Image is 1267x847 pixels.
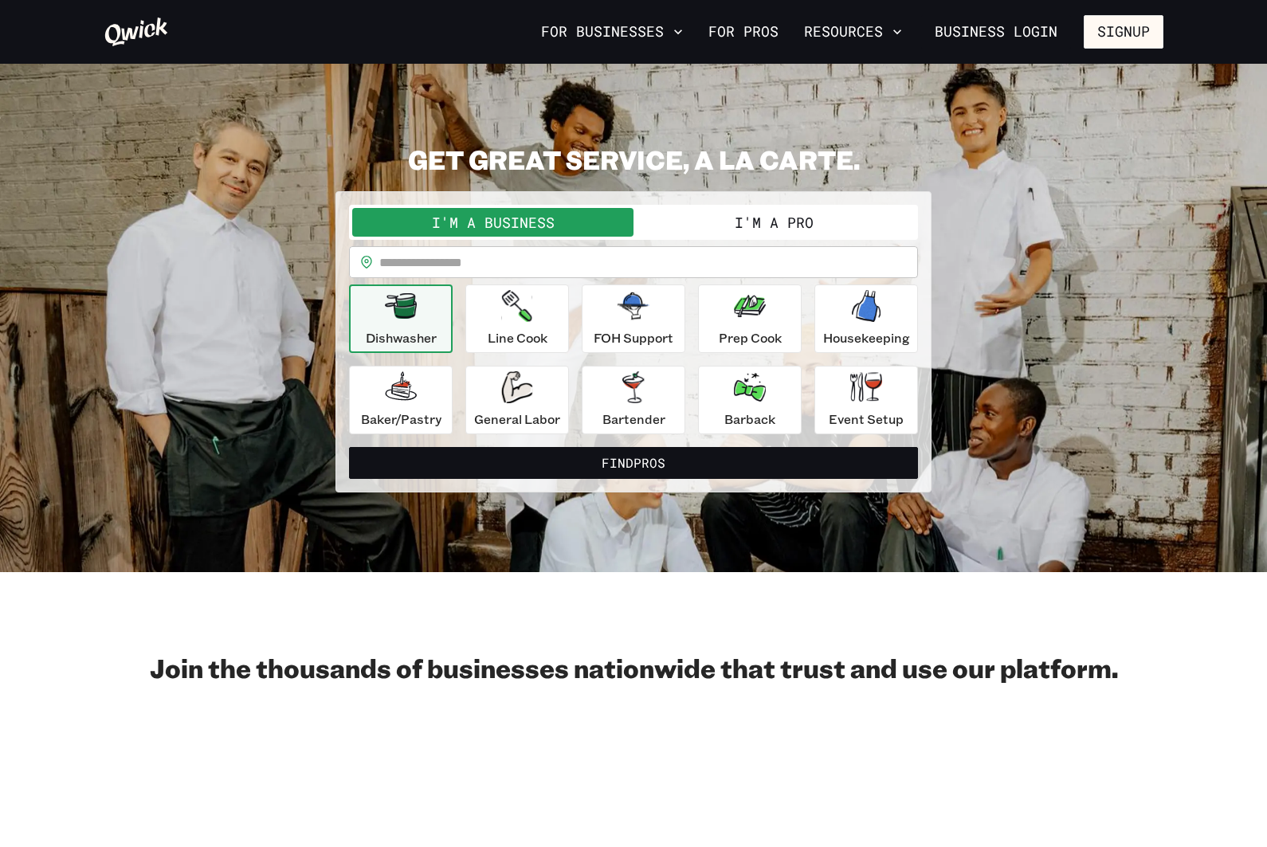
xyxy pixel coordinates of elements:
h2: GET GREAT SERVICE, A LA CARTE. [335,143,932,175]
button: Prep Cook [698,284,802,353]
button: Resources [798,18,908,45]
button: Signup [1084,15,1163,49]
p: Prep Cook [719,328,782,347]
button: Line Cook [465,284,569,353]
button: Bartender [582,366,685,434]
p: Event Setup [829,410,904,429]
button: General Labor [465,366,569,434]
button: FindPros [349,447,918,479]
button: I'm a Business [352,208,633,237]
p: Line Cook [488,328,547,347]
a: For Pros [702,18,785,45]
p: General Labor [474,410,560,429]
button: I'm a Pro [633,208,915,237]
button: Housekeeping [814,284,918,353]
p: Dishwasher [366,328,437,347]
p: FOH Support [594,328,673,347]
button: Barback [698,366,802,434]
button: FOH Support [582,284,685,353]
p: Barback [724,410,775,429]
button: Dishwasher [349,284,453,353]
button: Event Setup [814,366,918,434]
button: Baker/Pastry [349,366,453,434]
a: Business Login [921,15,1071,49]
button: For Businesses [535,18,689,45]
p: Housekeeping [823,328,910,347]
h2: Join the thousands of businesses nationwide that trust and use our platform. [104,652,1163,684]
p: Baker/Pastry [361,410,441,429]
p: Bartender [602,410,665,429]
